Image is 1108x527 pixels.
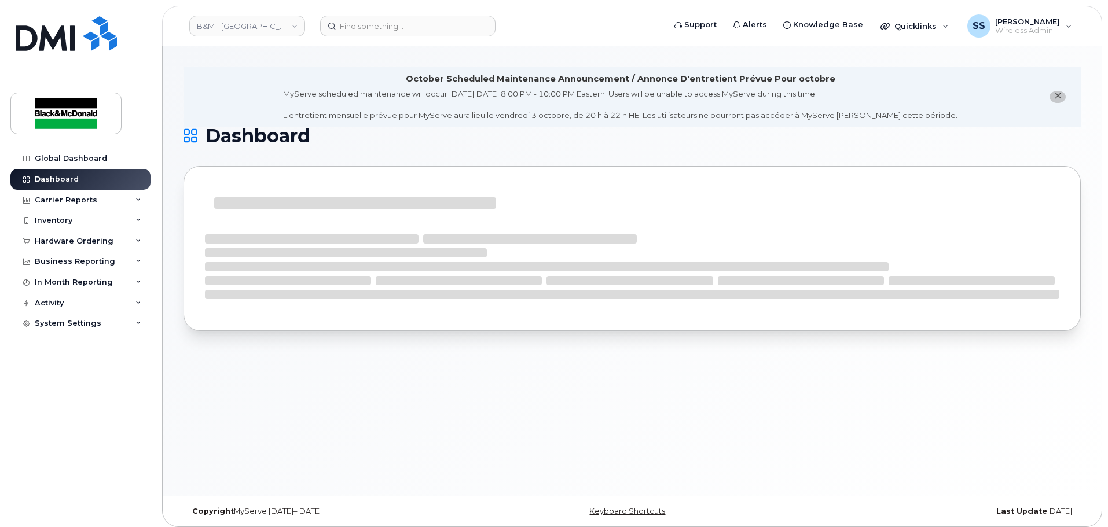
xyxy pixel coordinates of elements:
div: [DATE] [782,507,1081,516]
strong: Last Update [996,507,1047,515]
strong: Copyright [192,507,234,515]
span: Dashboard [206,127,310,145]
button: close notification [1050,91,1066,103]
div: MyServe [DATE]–[DATE] [184,507,483,516]
div: October Scheduled Maintenance Announcement / Annonce D'entretient Prévue Pour octobre [406,73,835,85]
a: Keyboard Shortcuts [589,507,665,515]
div: MyServe scheduled maintenance will occur [DATE][DATE] 8:00 PM - 10:00 PM Eastern. Users will be u... [283,89,957,121]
